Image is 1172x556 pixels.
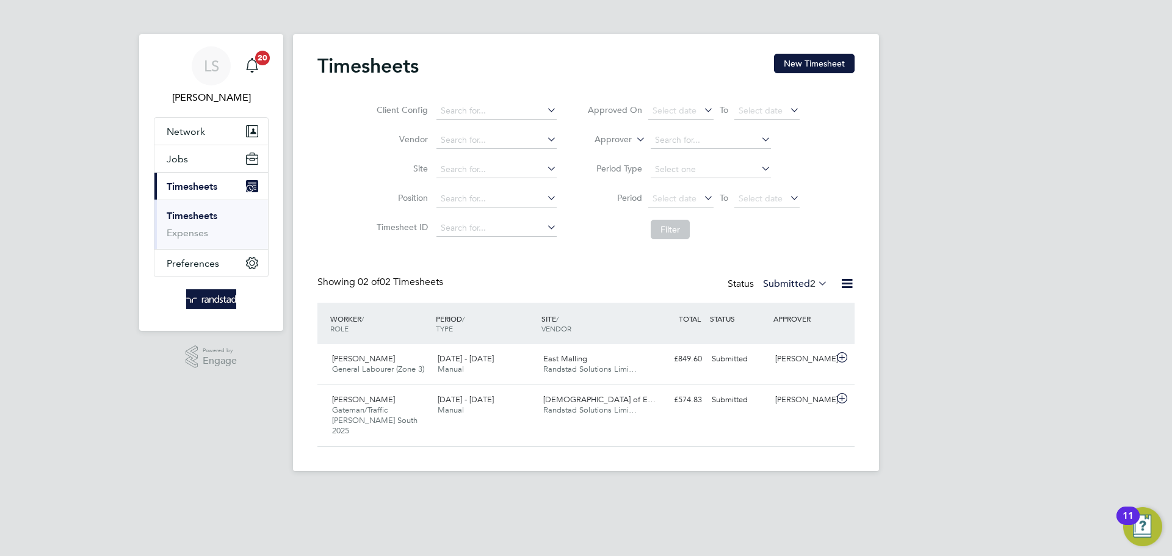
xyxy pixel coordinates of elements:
label: Timesheet ID [373,222,428,233]
button: New Timesheet [774,54,855,73]
label: Site [373,163,428,174]
input: Search for... [436,103,557,120]
div: 11 [1123,516,1134,532]
div: Showing [317,276,446,289]
div: APPROVER [770,308,834,330]
span: Manual [438,364,464,374]
button: Jobs [154,145,268,172]
span: Timesheets [167,181,217,192]
input: Search for... [436,132,557,149]
input: Select one [651,161,771,178]
label: Client Config [373,104,428,115]
span: Lewis Saunders [154,90,269,105]
span: ROLE [330,323,349,333]
span: Network [167,126,205,137]
span: Engage [203,356,237,366]
span: TYPE [436,323,453,333]
button: Preferences [154,250,268,276]
span: Powered by [203,345,237,356]
label: Position [373,192,428,203]
span: East Malling [543,353,587,364]
a: Timesheets [167,210,217,222]
span: To [716,190,732,206]
label: Period Type [587,163,642,174]
span: 02 of [358,276,380,288]
div: £574.83 [643,390,707,410]
span: Select date [739,105,783,116]
a: LS[PERSON_NAME] [154,46,269,105]
button: Network [154,118,268,145]
input: Search for... [436,220,557,237]
button: Open Resource Center, 11 new notifications [1123,507,1162,546]
div: PERIOD [433,308,538,339]
label: Approved On [587,104,642,115]
img: randstad-logo-retina.png [186,289,237,309]
label: Submitted [763,278,828,290]
div: Timesheets [154,200,268,249]
span: TOTAL [679,314,701,323]
span: 02 Timesheets [358,276,443,288]
label: Vendor [373,134,428,145]
span: Randstad Solutions Limi… [543,364,637,374]
a: Go to home page [154,289,269,309]
span: Select date [653,105,696,116]
span: [DATE] - [DATE] [438,394,494,405]
input: Search for... [651,132,771,149]
span: Select date [739,193,783,204]
span: / [462,314,465,323]
span: To [716,102,732,118]
span: / [556,314,559,323]
span: General Labourer (Zone 3) [332,364,424,374]
button: Timesheets [154,173,268,200]
span: / [361,314,364,323]
input: Search for... [436,190,557,208]
div: [PERSON_NAME] [770,349,834,369]
div: STATUS [707,308,770,330]
div: SITE [538,308,644,339]
label: Approver [577,134,632,146]
button: Filter [651,220,690,239]
span: [PERSON_NAME] [332,353,395,364]
span: [PERSON_NAME] [332,394,395,405]
span: [DATE] - [DATE] [438,353,494,364]
span: Select date [653,193,696,204]
span: 2 [810,278,816,290]
a: Powered byEngage [186,345,237,369]
span: Randstad Solutions Limi… [543,405,637,415]
span: 20 [255,51,270,65]
span: Gateman/Traffic [PERSON_NAME] South 2025 [332,405,418,436]
span: Manual [438,405,464,415]
h2: Timesheets [317,54,419,78]
label: Period [587,192,642,203]
div: [PERSON_NAME] [770,390,834,410]
span: VENDOR [541,323,571,333]
a: Expenses [167,227,208,239]
div: WORKER [327,308,433,339]
div: Submitted [707,349,770,369]
div: £849.60 [643,349,707,369]
a: 20 [240,46,264,85]
nav: Main navigation [139,34,283,331]
span: LS [204,58,219,74]
div: Status [728,276,830,293]
span: Preferences [167,258,219,269]
span: [DEMOGRAPHIC_DATA] of E… [543,394,656,405]
span: Jobs [167,153,188,165]
input: Search for... [436,161,557,178]
div: Submitted [707,390,770,410]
